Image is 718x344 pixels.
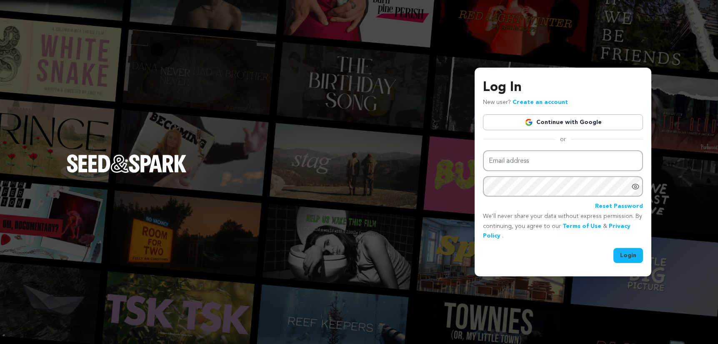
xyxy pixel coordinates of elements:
button: Login [613,248,643,263]
img: Seed&Spark Logo [67,154,187,173]
p: New user? [483,98,568,108]
h3: Log In [483,78,643,98]
input: Email address [483,150,643,172]
a: Show password as plain text. Warning: this will display your password on the screen. [631,182,640,191]
img: Google logo [525,118,533,126]
a: Continue with Google [483,114,643,130]
a: Terms of Use [563,223,601,229]
a: Seed&Spark Homepage [67,154,187,190]
a: Reset Password [595,202,643,212]
p: We’ll never share your data without express permission. By continuing, you agree to our & . [483,212,643,241]
a: Create an account [513,99,568,105]
span: or [555,135,571,144]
